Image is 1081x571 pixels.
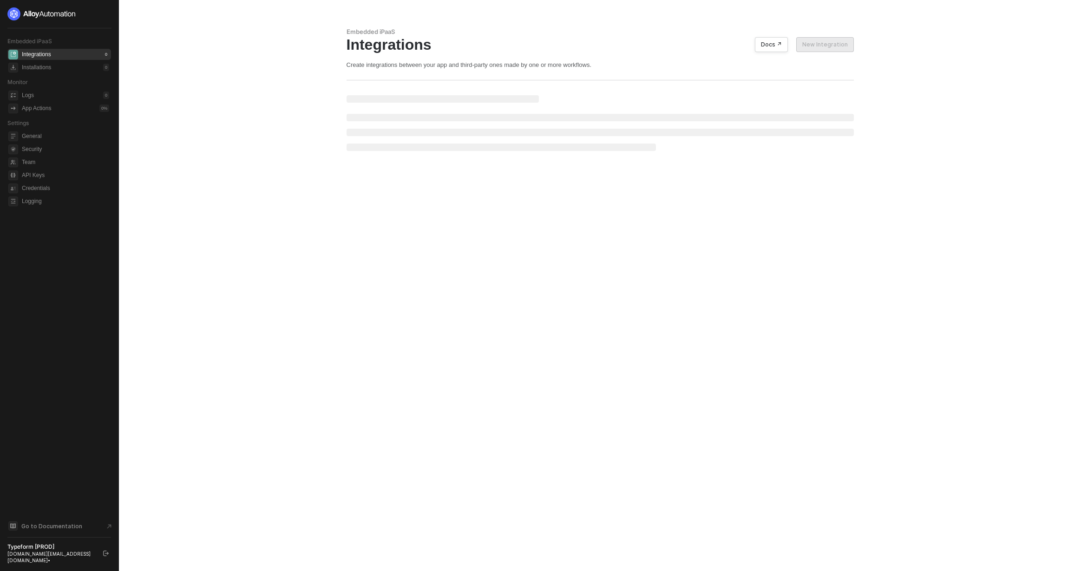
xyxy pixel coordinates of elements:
[7,79,28,85] span: Monitor
[22,170,109,181] span: API Keys
[22,183,109,194] span: Credentials
[7,7,76,20] img: logo
[7,7,111,20] a: logo
[7,543,95,551] div: Typeform [PROD]
[8,104,18,113] span: icon-app-actions
[7,551,95,564] div: [DOMAIN_NAME][EMAIL_ADDRESS][DOMAIN_NAME] •
[8,158,18,167] span: team
[8,91,18,100] span: icon-logs
[347,61,854,69] div: Create integrations between your app and third-party ones made by one or more workflows.
[347,28,854,36] div: Embedded iPaaS
[8,63,18,72] span: installations
[7,38,52,45] span: Embedded iPaaS
[347,36,854,53] div: Integrations
[22,51,51,59] div: Integrations
[755,37,788,52] button: Docs ↗
[21,522,82,530] span: Go to Documentation
[105,522,114,531] span: document-arrow
[22,157,109,168] span: Team
[8,197,18,206] span: logging
[22,144,109,155] span: Security
[22,92,34,99] div: Logs
[8,131,18,141] span: general
[7,520,111,532] a: Knowledge Base
[796,37,854,52] button: New Integration
[8,184,18,193] span: credentials
[22,131,109,142] span: General
[8,521,18,531] span: documentation
[103,51,109,58] div: 0
[22,105,51,112] div: App Actions
[103,551,109,556] span: logout
[8,50,18,59] span: integrations
[22,196,109,207] span: Logging
[103,92,109,99] div: 0
[8,144,18,154] span: security
[8,171,18,180] span: api-key
[7,119,29,126] span: Settings
[103,64,109,71] div: 0
[99,105,109,112] div: 0 %
[22,64,51,72] div: Installations
[761,41,782,48] div: Docs ↗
